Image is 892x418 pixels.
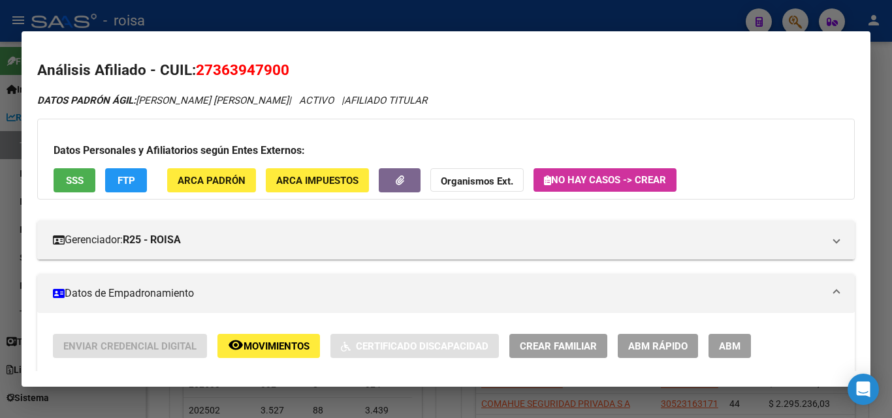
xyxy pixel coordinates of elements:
button: FTP [105,168,147,192]
strong: R25 - ROISA [123,232,181,248]
h2: Análisis Afiliado - CUIL: [37,59,855,82]
button: ABM [709,334,751,358]
button: Organismos Ext. [430,168,524,192]
span: SSS [66,175,84,187]
button: ARCA Padrón [167,168,256,192]
mat-expansion-panel-header: Datos de Empadronamiento [37,274,855,313]
span: Certificado Discapacidad [356,340,488,352]
span: ABM Rápido [628,340,688,352]
button: Movimientos [217,334,320,358]
span: ARCA Padrón [178,175,246,187]
button: Crear Familiar [509,334,607,358]
span: Crear Familiar [520,340,597,352]
span: ABM [719,340,741,352]
button: Enviar Credencial Digital [53,334,207,358]
span: Enviar Credencial Digital [63,340,197,352]
mat-expansion-panel-header: Gerenciador:R25 - ROISA [37,220,855,260]
span: 27363947900 [196,61,289,78]
strong: DATOS PADRÓN ÁGIL: [37,95,136,106]
button: No hay casos -> Crear [534,168,677,192]
mat-panel-title: Gerenciador: [53,232,823,248]
button: ABM Rápido [618,334,698,358]
strong: Organismos Ext. [441,175,513,187]
button: ARCA Impuestos [266,168,369,192]
h3: Datos Personales y Afiliatorios según Entes Externos: [54,143,838,158]
span: ARCA Impuestos [276,175,358,187]
button: SSS [54,168,95,192]
span: [PERSON_NAME] [PERSON_NAME] [37,95,289,106]
span: No hay casos -> Crear [544,174,666,186]
mat-panel-title: Datos de Empadronamiento [53,286,823,301]
span: AFILIADO TITULAR [344,95,427,106]
span: FTP [118,175,135,187]
mat-icon: remove_red_eye [228,337,244,353]
button: Certificado Discapacidad [330,334,499,358]
i: | ACTIVO | [37,95,427,106]
span: Movimientos [244,340,310,352]
div: Open Intercom Messenger [848,374,879,405]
